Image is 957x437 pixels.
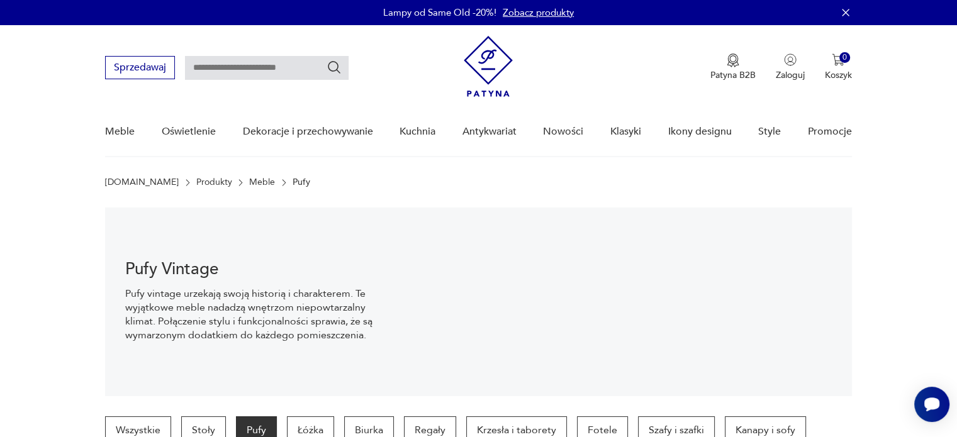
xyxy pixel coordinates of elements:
a: Zobacz produkty [503,6,574,19]
a: Produkty [196,177,232,187]
a: Kuchnia [400,108,435,156]
a: Ikony designu [668,108,731,156]
a: Nowości [543,108,583,156]
p: Patyna B2B [710,69,756,81]
a: Style [758,108,781,156]
p: Pufy vintage urzekają swoją historią i charakterem. Te wyjątkowe meble nadadzą wnętrzom niepowtar... [125,287,384,342]
a: Oświetlenie [162,108,216,156]
p: Pufy [293,177,310,187]
a: Klasyki [610,108,641,156]
button: Patyna B2B [710,53,756,81]
div: 0 [839,52,850,63]
img: Ikona koszyka [832,53,844,66]
p: Lampy od Same Old -20%! [383,6,496,19]
a: Antykwariat [462,108,517,156]
button: Sprzedawaj [105,56,175,79]
img: Ikona medalu [727,53,739,67]
a: Meble [105,108,135,156]
a: Sprzedawaj [105,64,175,73]
a: Promocje [808,108,852,156]
a: Dekoracje i przechowywanie [242,108,372,156]
a: [DOMAIN_NAME] [105,177,179,187]
h1: Pufy Vintage [125,262,384,277]
a: Ikona medaluPatyna B2B [710,53,756,81]
img: Patyna - sklep z meblami i dekoracjami vintage [464,36,513,97]
iframe: Smartsupp widget button [914,387,949,422]
button: 0Koszyk [825,53,852,81]
p: Koszyk [825,69,852,81]
img: Ikonka użytkownika [784,53,797,66]
button: Szukaj [327,60,342,75]
button: Zaloguj [776,53,805,81]
p: Zaloguj [776,69,805,81]
a: Meble [249,177,275,187]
